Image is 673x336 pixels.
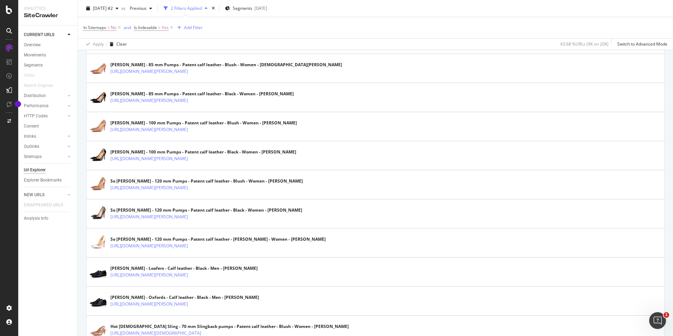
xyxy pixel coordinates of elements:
[107,39,127,50] button: Clear
[24,123,73,130] a: Content
[24,191,45,199] div: NEW URLS
[110,301,188,308] a: [URL][DOMAIN_NAME][PERSON_NAME]
[89,205,107,222] img: main image
[134,25,157,30] span: Is Indexable
[111,23,116,33] span: No
[124,25,131,30] div: and
[24,62,73,69] a: Segments
[161,3,210,14] button: 2 Filters Applied
[233,5,252,11] span: Segments
[110,91,294,97] div: [PERSON_NAME] - 85 mm Pumps - Patent calf leather - Black - Women - [PERSON_NAME]
[107,25,110,30] span: =
[89,176,107,193] img: main image
[110,323,349,330] div: Hot [DEMOGRAPHIC_DATA] Sling - 70 mm Slingback pumps - Patent calf leather - Blush - Women - [PER...
[24,102,66,110] a: Performance
[24,143,66,150] a: Outlinks
[110,272,188,279] a: [URL][DOMAIN_NAME][PERSON_NAME]
[24,177,62,184] div: Explorer Bookmarks
[24,153,66,160] a: Sitemaps
[649,312,666,329] iframe: Intercom live chat
[89,234,107,252] img: main image
[24,133,36,140] div: Inlinks
[110,120,297,126] div: [PERSON_NAME] - 100 mm Pumps - Patent calf leather - Blush - Women - [PERSON_NAME]
[254,5,267,11] div: [DATE]
[127,3,155,14] button: Previous
[24,12,72,20] div: SiteCrawler
[89,263,107,281] img: main image
[110,213,188,220] a: [URL][DOMAIN_NAME][PERSON_NAME]
[24,52,46,59] div: Movements
[24,215,48,222] div: Analysis Info
[24,191,66,199] a: NEW URLS
[24,92,66,100] a: Distribution
[110,68,188,75] a: [URL][DOMAIN_NAME][PERSON_NAME]
[89,147,107,164] img: main image
[175,23,203,32] button: Add Filter
[24,52,73,59] a: Movements
[124,24,131,31] button: and
[617,41,667,47] div: Switch to Advanced Mode
[24,166,73,174] a: Url Explorer
[560,41,609,47] div: 43.68 % URLs ( 9K on 20K )
[110,62,342,68] div: [PERSON_NAME] - 85 mm Pumps - Patent calf leather - Blush - Women - [DEMOGRAPHIC_DATA][PERSON_NAME]
[24,201,70,209] a: DISAPPEARED URLS
[24,92,46,100] div: Distribution
[162,23,169,33] span: Yes
[184,25,203,30] div: Add Filter
[24,177,73,184] a: Explorer Bookmarks
[83,25,106,30] span: In Sitemaps
[83,3,121,14] button: [DATE] #2
[127,5,147,11] span: Previous
[24,112,48,120] div: HTTP Codes
[24,123,39,130] div: Content
[24,82,60,89] a: Search Engines
[24,82,53,89] div: Search Engines
[24,72,41,79] a: Visits
[664,312,669,318] span: 1
[210,5,216,12] div: times
[110,265,258,272] div: [PERSON_NAME] - Loafers - Calf leather - Black - Men - [PERSON_NAME]
[110,178,303,184] div: So [PERSON_NAME] - 120 mm Pumps - Patent calf leather - Blush - Women - [PERSON_NAME]
[110,242,188,249] a: [URL][DOMAIN_NAME][PERSON_NAME]
[24,133,66,140] a: Inlinks
[24,112,66,120] a: HTTP Codes
[24,31,54,39] div: CURRENT URLS
[24,143,39,150] div: Outlinks
[83,39,104,50] button: Apply
[110,207,302,213] div: So [PERSON_NAME] - 120 mm Pumps - Patent calf leather - Black - Women - [PERSON_NAME]
[15,101,21,107] div: Tooltip anchor
[110,126,188,133] a: [URL][DOMAIN_NAME][PERSON_NAME]
[24,31,66,39] a: CURRENT URLS
[24,153,42,160] div: Sitemaps
[110,149,296,155] div: [PERSON_NAME] - 100 mm Pumps - Patent calf leather - Black - Women - [PERSON_NAME]
[89,89,107,106] img: main image
[110,294,259,301] div: [PERSON_NAME] - Oxfords - Calf leather - Black - Men - [PERSON_NAME]
[171,5,202,11] div: 2 Filters Applied
[110,97,188,104] a: [URL][DOMAIN_NAME][PERSON_NAME]
[110,236,326,242] div: So [PERSON_NAME] - 120 mm Pumps - Patent calf leather - [PERSON_NAME] - Women - [PERSON_NAME]
[24,6,72,12] div: Analytics
[24,41,73,49] a: Overview
[24,215,73,222] a: Analysis Info
[24,62,43,69] div: Segments
[614,39,667,50] button: Switch to Advanced Mode
[24,201,63,209] div: DISAPPEARED URLS
[158,25,161,30] span: =
[24,41,41,49] div: Overview
[116,41,127,47] div: Clear
[93,5,113,11] span: 2025 Aug. 27th #2
[89,118,107,135] img: main image
[24,166,46,174] div: Url Explorer
[24,72,34,79] div: Visits
[222,3,270,14] button: Segments[DATE]
[89,60,107,77] img: main image
[121,5,127,11] span: vs
[24,102,48,110] div: Performance
[110,155,188,162] a: [URL][DOMAIN_NAME][PERSON_NAME]
[93,41,104,47] div: Apply
[89,292,107,310] img: main image
[110,184,188,191] a: [URL][DOMAIN_NAME][PERSON_NAME]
